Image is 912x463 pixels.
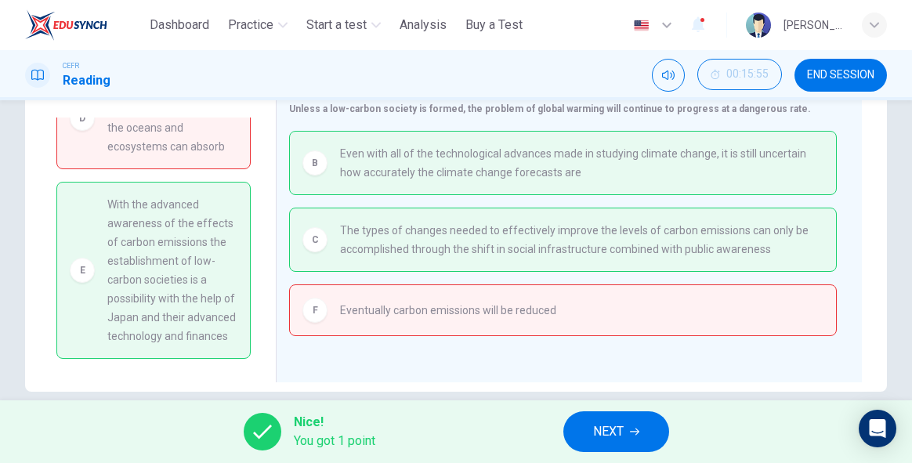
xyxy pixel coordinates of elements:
[563,411,669,452] button: NEXT
[294,432,375,450] span: You got 1 point
[143,11,215,39] button: Dashboard
[859,410,896,447] div: Open Intercom Messenger
[289,103,811,114] span: Unless a low-carbon society is formed, the problem of global warming will continue to progress at...
[807,69,874,81] span: END SESSION
[56,88,154,103] span: Answer Choices
[593,421,624,443] span: NEXT
[302,227,328,252] div: C
[652,59,685,92] div: Mute
[746,13,771,38] img: Profile picture
[340,221,823,259] span: The types of changes needed to effectively improve the levels of carbon emissions can only be acc...
[302,150,328,175] div: B
[63,71,110,90] h1: Reading
[107,81,237,156] span: The current rate of emissions is double what the oceans and ecosystems can absorb
[393,11,453,39] button: Analysis
[340,144,823,182] span: Even with all of the technological advances made in studying climate change, it is still uncertai...
[25,9,107,41] img: ELTC logo
[302,298,328,323] div: F
[340,301,556,320] span: Eventually carbon emissions will be reduced
[459,11,529,39] button: Buy a Test
[697,59,782,92] div: Hide
[465,16,523,34] span: Buy a Test
[697,59,782,90] button: 00:15:55
[228,16,273,34] span: Practice
[107,195,237,345] span: With the advanced awareness of the effects of carbon emissions the establishment of low-carbon so...
[222,11,294,39] button: Practice
[400,16,447,34] span: Analysis
[294,413,375,432] span: Nice!
[150,16,209,34] span: Dashboard
[70,258,95,283] div: E
[306,16,367,34] span: Start a test
[70,106,95,131] div: D
[632,20,651,31] img: en
[794,59,887,92] button: END SESSION
[784,16,843,34] div: [PERSON_NAME]
[300,11,387,39] button: Start a test
[25,9,143,41] a: ELTC logo
[726,68,769,81] span: 00:15:55
[63,60,79,71] span: CEFR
